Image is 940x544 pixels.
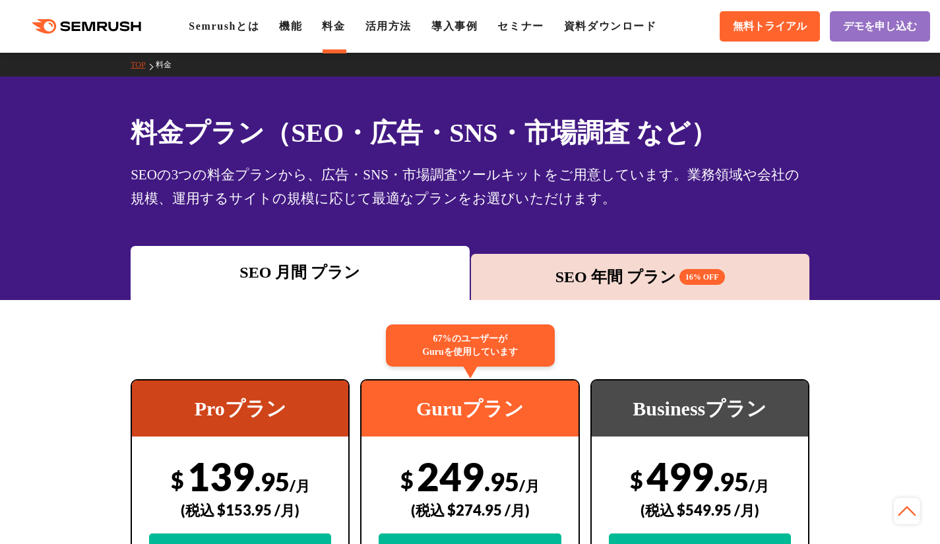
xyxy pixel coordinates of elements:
div: SEOの3つの料金プランから、広告・SNS・市場調査ツールキットをご用意しています。業務領域や会社の規模、運用するサイトの規模に応じて最適なプランをお選びいただけます。 [131,163,809,210]
a: Semrushとは [189,20,259,32]
a: 導入事例 [431,20,478,32]
span: $ [630,466,643,493]
div: (税込 $274.95 /月) [379,487,561,533]
div: (税込 $153.95 /月) [149,487,331,533]
div: 67%のユーザーが Guruを使用しています [386,324,555,367]
span: 16% OFF [679,269,725,285]
span: /月 [749,477,769,495]
span: /月 [290,477,310,495]
a: 資料ダウンロード [564,20,657,32]
span: 無料トライアル [733,20,807,34]
span: /月 [519,477,540,495]
a: セミナー [497,20,544,32]
span: .95 [714,466,749,497]
div: SEO 年間 プラン [478,265,803,289]
div: SEO 月間 プラン [137,260,462,284]
span: デモを申し込む [843,20,917,34]
div: Businessプラン [592,380,808,437]
h1: 料金プラン（SEO・広告・SNS・市場調査 など） [131,113,809,152]
span: $ [171,466,184,493]
span: .95 [484,466,519,497]
div: (税込 $549.95 /月) [609,487,791,533]
a: 機能 [279,20,302,32]
a: TOP [131,60,155,69]
div: Guruプラン [361,380,578,437]
a: 無料トライアル [720,11,820,42]
a: 活用方法 [365,20,412,32]
a: 料金 [156,60,181,69]
div: Proプラン [132,380,348,437]
span: $ [400,466,414,493]
span: .95 [255,466,290,497]
a: 料金 [322,20,345,32]
a: デモを申し込む [830,11,930,42]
